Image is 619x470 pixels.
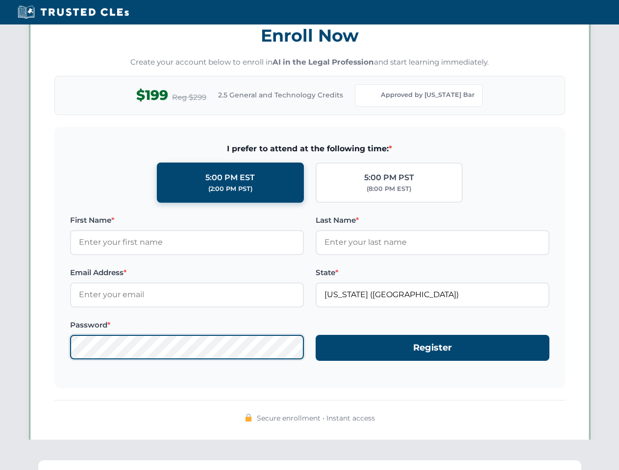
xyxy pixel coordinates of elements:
h3: Enroll Now [54,20,565,51]
strong: AI in the Legal Profession [272,57,374,67]
input: Florida (FL) [316,282,549,307]
div: (8:00 PM EST) [367,184,411,194]
div: 5:00 PM EST [205,171,255,184]
span: $199 [136,84,168,106]
input: Enter your last name [316,230,549,255]
input: Enter your first name [70,230,304,255]
img: 🔒 [245,414,252,422]
span: Approved by [US_STATE] Bar [381,90,474,100]
button: Register [316,335,549,361]
img: Trusted CLEs [15,5,132,20]
label: State [316,267,549,279]
div: 5:00 PM PST [364,171,414,184]
label: First Name [70,214,304,226]
input: Enter your email [70,282,304,307]
label: Password [70,319,304,331]
p: Create your account below to enroll in and start learning immediately. [54,57,565,68]
img: Florida Bar [363,89,377,102]
label: Email Address [70,267,304,279]
div: (2:00 PM PST) [208,184,252,194]
span: 2.5 General and Technology Credits [218,90,343,100]
span: Reg $299 [172,92,206,103]
label: Last Name [316,214,549,226]
span: Secure enrollment • Instant access [257,413,375,423]
span: I prefer to attend at the following time: [70,142,549,155]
